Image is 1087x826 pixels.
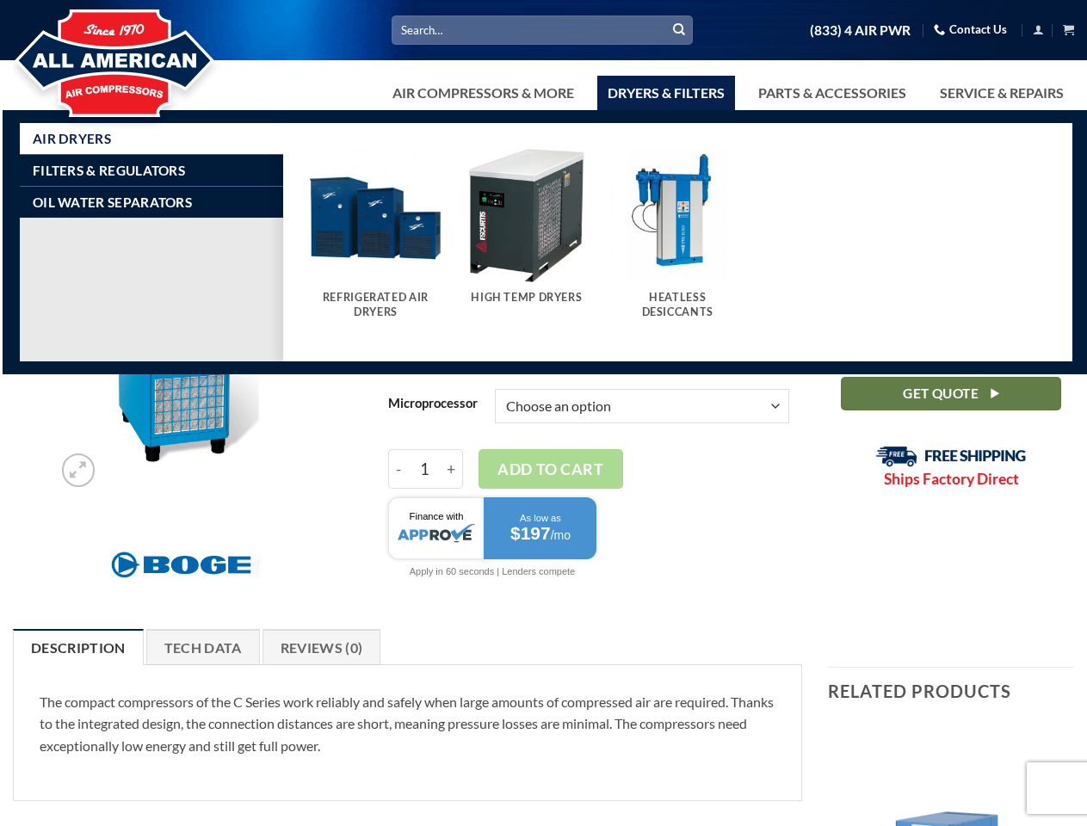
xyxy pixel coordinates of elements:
strong: Ships Factory Direct [884,470,1019,488]
button: Add to cart [479,449,623,489]
span: Air Dryers [33,132,111,145]
a: Visit product category High Temp Dryers [460,149,594,322]
img: High Temp Dryers [460,149,594,283]
input: Product quantity [409,449,441,489]
a: Login [1033,19,1044,40]
a: Visit product category Refrigerated Air Dryers [308,149,442,336]
a: Zoom [62,453,96,487]
a: Get Quote [841,377,1061,410]
input: Increase quantity of Boge 10 HP Base | 3-Phase 208-575V | 100-190 PSI | MPCB-F | C9N [441,449,463,489]
a: Reviews (0) [262,629,381,665]
img: Boge [103,543,259,586]
span: Filters & Regulators [33,163,185,177]
p: The compact compressors of the C Series work reliably and safely when large amounts of compressed... [40,691,775,757]
a: View cart [1063,19,1074,40]
button: Submit [666,17,692,43]
a: Tech Data [146,629,260,665]
a: Air Compressors & More [382,76,584,110]
a: Dryers & Filters [597,76,735,110]
input: Reduce quantity of Boge 10 HP Base | 3-Phase 208-575V | 100-190 PSI | MPCB-F | C9N [388,449,409,489]
img: Free Shipping [876,446,1027,467]
span: Oil Water Separators [33,195,192,209]
h5: High Temp Dryers [468,291,585,305]
span: Get Quote [903,383,979,404]
label: Microprocessor [388,397,478,410]
h3: Related products [828,668,1074,714]
a: Service & Repairs [930,76,1074,110]
input: Search… [392,15,693,44]
img: Refrigerated Air Dryers [308,149,442,283]
a: (833) 4 AIR PWR [810,15,911,46]
h5: Refrigerated Air Dryers [317,291,434,319]
a: Visit product category Heatless Desiccants [610,149,744,336]
h5: Heatless Desiccants [619,291,736,319]
a: Parts & Accessories [748,76,917,110]
a: Contact Us [934,16,1007,43]
img: Heatless Desiccants [610,149,744,283]
a: Description [13,629,144,665]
